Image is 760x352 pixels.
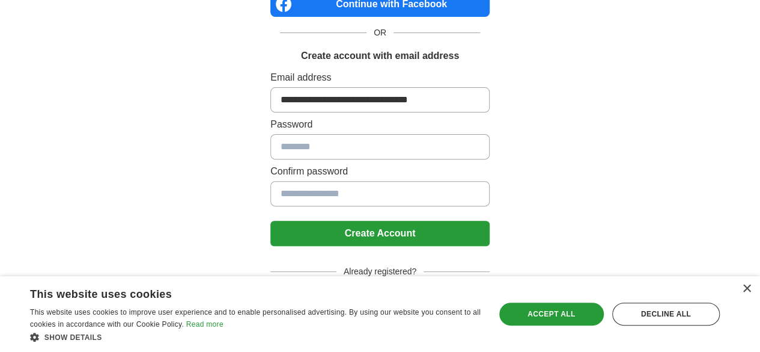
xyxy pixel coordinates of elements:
[366,26,394,39] span: OR
[270,70,490,85] label: Email address
[270,164,490,179] label: Confirm password
[186,320,223,329] a: Read more, opens a new window
[742,285,751,294] div: Close
[301,49,459,63] h1: Create account with email address
[499,303,604,326] div: Accept all
[44,333,102,342] span: Show details
[612,303,720,326] div: Decline all
[270,221,490,246] button: Create Account
[30,283,451,301] div: This website uses cookies
[336,265,424,278] span: Already registered?
[270,117,490,132] label: Password
[30,331,481,343] div: Show details
[30,308,481,329] span: This website uses cookies to improve user experience and to enable personalised advertising. By u...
